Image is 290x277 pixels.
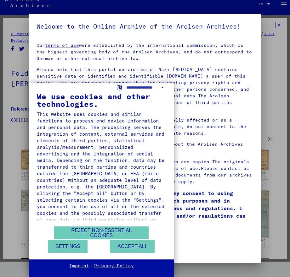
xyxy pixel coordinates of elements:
[94,263,134,269] a: Privacy Policy
[37,93,166,108] div: We use cookies and other technologies.
[54,226,149,239] button: Reject non-essential cookies
[110,240,155,253] button: Accept all
[37,111,166,230] div: This website uses cookies and similar functions to process end device information and personal da...
[69,263,89,269] a: Imprint
[48,240,88,253] button: Settings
